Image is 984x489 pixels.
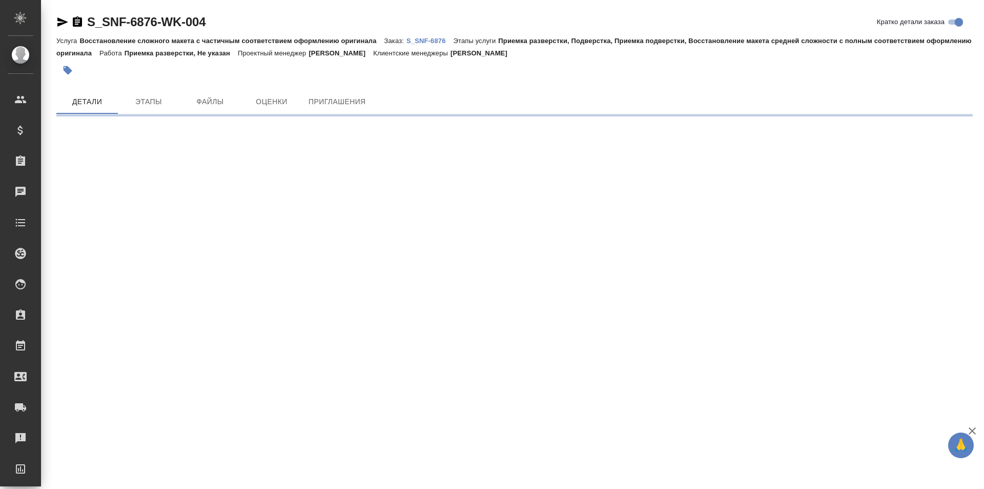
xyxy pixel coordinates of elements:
p: [PERSON_NAME] [450,49,515,57]
p: Этапы услуги [454,37,499,45]
p: Приемка разверстки, Подверстка, Приемка подверстки, Восстановление макета средней сложности с пол... [56,37,972,57]
a: S_SNF-6876 [406,36,454,45]
p: Восстановление сложного макета с частичным соответствием оформлению оригинала [79,37,384,45]
span: Приглашения [309,95,366,108]
p: Работа [99,49,125,57]
span: Детали [63,95,112,108]
button: 🙏 [948,433,974,458]
span: Файлы [186,95,235,108]
span: Кратко детали заказа [877,17,945,27]
button: Скопировать ссылку [71,16,84,28]
span: Оценки [247,95,296,108]
p: Проектный менеджер [238,49,309,57]
p: [PERSON_NAME] [309,49,373,57]
a: S_SNF-6876-WK-004 [87,15,206,29]
span: Этапы [124,95,173,108]
p: S_SNF-6876 [406,37,454,45]
button: Добавить тэг [56,59,79,82]
p: Приемка разверстки, Не указан [125,49,238,57]
button: Скопировать ссылку для ЯМессенджера [56,16,69,28]
span: 🙏 [952,435,970,456]
p: Заказ: [384,37,406,45]
p: Клиентские менеджеры [373,49,450,57]
p: Услуга [56,37,79,45]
